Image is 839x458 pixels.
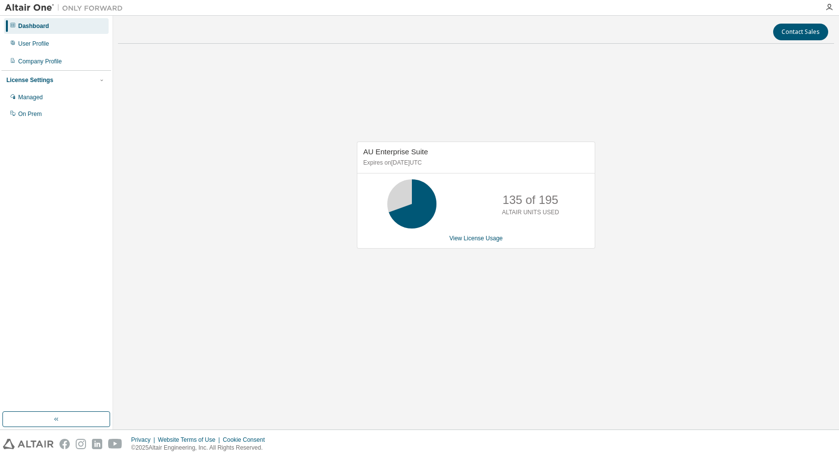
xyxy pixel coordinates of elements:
img: Altair One [5,3,128,13]
p: Expires on [DATE] UTC [363,159,586,167]
p: 135 of 195 [503,192,558,208]
p: © 2025 Altair Engineering, Inc. All Rights Reserved. [131,444,271,452]
div: Company Profile [18,57,62,65]
div: Managed [18,93,43,101]
div: Cookie Consent [223,436,270,444]
img: altair_logo.svg [3,439,54,449]
div: Website Terms of Use [158,436,223,444]
img: youtube.svg [108,439,122,449]
div: Dashboard [18,22,49,30]
img: instagram.svg [76,439,86,449]
div: License Settings [6,76,53,84]
div: User Profile [18,40,49,48]
img: facebook.svg [59,439,70,449]
button: Contact Sales [773,24,828,40]
div: On Prem [18,110,42,118]
img: linkedin.svg [92,439,102,449]
div: Privacy [131,436,158,444]
p: ALTAIR UNITS USED [502,208,559,217]
span: AU Enterprise Suite [363,147,428,156]
a: View License Usage [449,235,503,242]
